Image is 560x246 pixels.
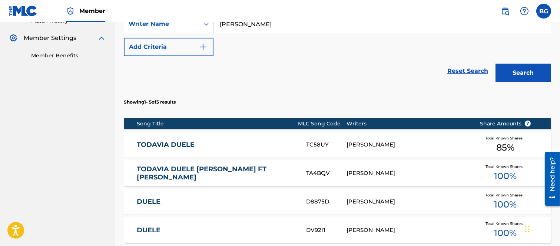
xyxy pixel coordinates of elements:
div: [PERSON_NAME] [347,198,468,206]
div: [PERSON_NAME] [347,169,468,178]
div: Writer Name [129,20,195,28]
span: ? [525,121,531,127]
span: Share Amounts [480,120,531,128]
div: TC58UY [306,141,347,149]
a: Member Benefits [31,52,106,60]
a: TODAVIA DUELE [137,141,296,149]
span: Member [79,7,105,15]
button: Search [496,64,551,82]
div: Writers [347,120,468,128]
a: Reset Search [444,63,492,79]
div: [PERSON_NAME] [347,226,468,235]
div: D8875D [306,198,347,206]
p: Showing 1 - 5 of 5 results [124,99,176,105]
div: Help [517,4,532,18]
a: DUELE [137,198,296,206]
img: Top Rightsholder [66,7,75,16]
div: DV92I1 [306,226,347,235]
img: MLC Logo [9,6,37,16]
img: 9d2ae6d4665cec9f34b9.svg [199,43,208,51]
span: 85 % [496,141,514,154]
span: 100 % [494,226,517,240]
span: 100 % [494,198,517,211]
img: search [501,7,510,16]
img: Member Settings [9,34,18,43]
span: Total Known Shares [486,164,526,169]
a: DUELE [137,226,296,235]
div: User Menu [536,4,551,18]
button: Add Criteria [124,38,213,56]
div: [PERSON_NAME] [347,141,468,149]
span: 100 % [494,169,517,183]
a: TODAVIA DUELE [PERSON_NAME] FT [PERSON_NAME] [137,165,296,182]
div: Arrastrar [525,218,530,240]
div: Song Title [137,120,298,128]
div: Widget de chat [523,210,560,246]
img: help [520,7,529,16]
span: Total Known Shares [486,192,526,198]
iframe: Chat Widget [523,210,560,246]
span: Total Known Shares [486,221,526,226]
div: TA4BQV [306,169,347,178]
span: Total Known Shares [486,135,526,141]
a: Public Search [498,4,513,18]
iframe: Resource Center [539,149,560,209]
div: MLC Song Code [298,120,347,128]
img: expand [97,34,106,43]
span: Member Settings [24,34,76,43]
